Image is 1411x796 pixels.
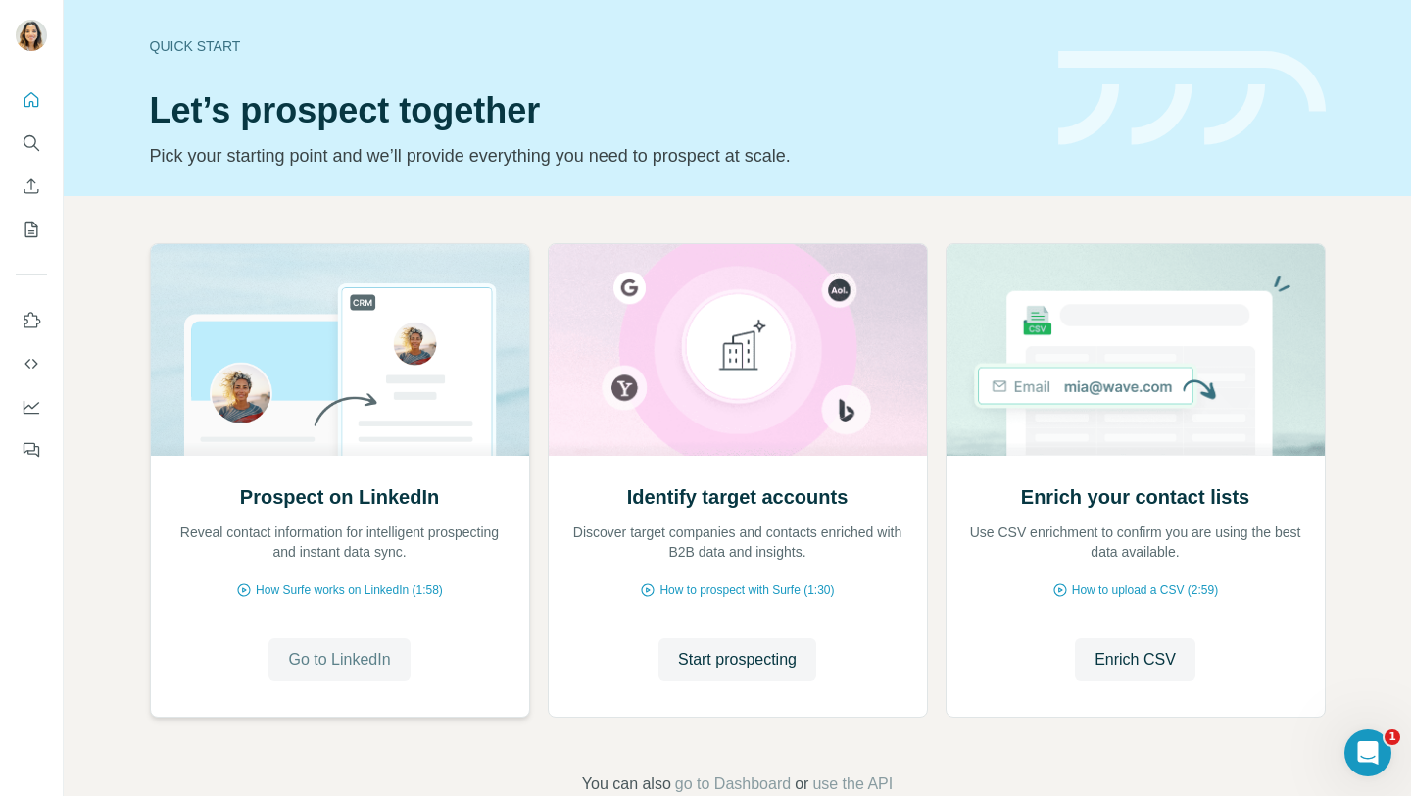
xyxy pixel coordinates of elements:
button: Dashboard [16,389,47,424]
img: banner [1058,51,1326,146]
button: Use Surfe on LinkedIn [16,303,47,338]
span: You can also [582,772,671,796]
p: Pick your starting point and we’ll provide everything you need to prospect at scale. [150,142,1035,170]
p: Use CSV enrichment to confirm you are using the best data available. [966,522,1305,562]
h1: Let’s prospect together [150,91,1035,130]
img: Identify target accounts [548,244,928,456]
span: 1 [1385,729,1400,745]
iframe: Intercom live chat [1344,729,1391,776]
button: use the API [812,772,893,796]
div: Quick start [150,36,1035,56]
img: Avatar [16,20,47,51]
p: Discover target companies and contacts enriched with B2B data and insights. [568,522,907,562]
span: Go to LinkedIn [288,648,390,672]
button: Quick start [16,82,47,118]
img: Prospect on LinkedIn [150,244,530,456]
h2: Enrich your contact lists [1021,483,1249,511]
button: go to Dashboard [675,772,791,796]
h2: Identify target accounts [627,483,849,511]
button: Feedback [16,432,47,468]
button: Start prospecting [658,638,816,681]
p: Reveal contact information for intelligent prospecting and instant data sync. [170,522,510,562]
button: Enrich CSV [1075,638,1195,681]
span: How to prospect with Surfe (1:30) [659,581,834,599]
button: Use Surfe API [16,346,47,381]
button: Enrich CSV [16,169,47,204]
span: How to upload a CSV (2:59) [1072,581,1218,599]
span: Start prospecting [678,648,797,672]
span: How Surfe works on LinkedIn (1:58) [256,581,443,599]
span: Enrich CSV [1095,648,1176,672]
img: Enrich your contact lists [946,244,1326,456]
button: My lists [16,212,47,247]
h2: Prospect on LinkedIn [240,483,439,511]
button: Go to LinkedIn [268,638,410,681]
button: Search [16,125,47,161]
span: or [795,772,808,796]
